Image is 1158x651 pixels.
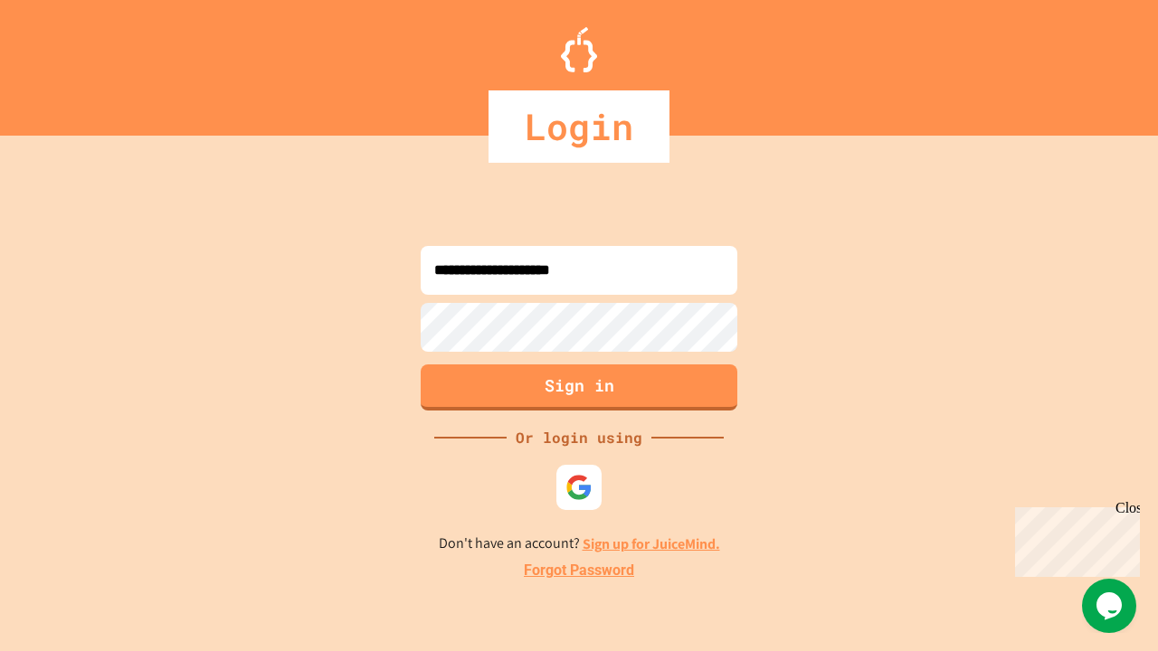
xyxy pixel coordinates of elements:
iframe: chat widget [1008,500,1140,577]
a: Forgot Password [524,560,634,581]
div: Or login using [507,427,651,448]
a: Sign up for JuiceMind. [583,534,720,553]
p: Don't have an account? [439,533,720,555]
button: Sign in [421,364,737,410]
div: Chat with us now!Close [7,7,125,115]
img: Logo.svg [561,27,597,72]
iframe: chat widget [1082,579,1140,633]
div: Login [489,90,669,163]
img: google-icon.svg [565,474,593,501]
